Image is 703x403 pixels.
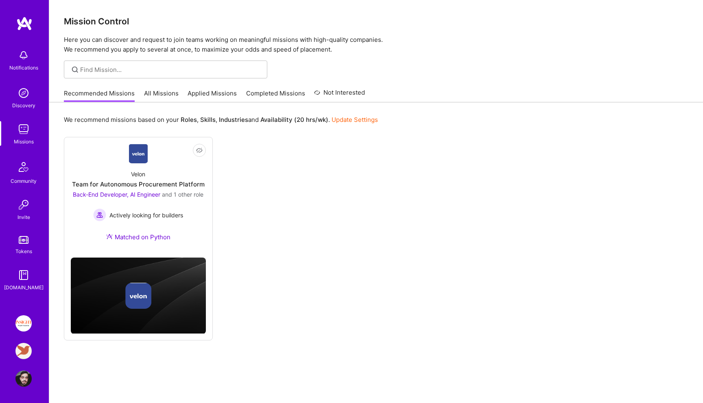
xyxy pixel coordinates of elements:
[13,315,34,331] a: Insight Partners: Data & AI - Sourcing
[196,147,203,154] i: icon EyeClosed
[16,16,33,31] img: logo
[219,116,248,123] b: Industries
[64,35,688,54] p: Here you can discover and request to join teams working on meaningful missions with high-quality ...
[11,177,37,185] div: Community
[162,191,203,198] span: and 1 other role
[71,258,206,334] img: cover
[72,180,205,188] div: Team for Autonomous Procurement Platform
[13,343,34,359] a: Robynn AI: Full-Stack Engineer to Build Multi-Agent Marketing Platform
[129,144,148,163] img: Company Logo
[332,116,378,123] a: Update Settings
[246,89,305,102] a: Completed Missions
[15,197,32,213] img: Invite
[9,63,38,72] div: Notifications
[19,236,28,244] img: tokens
[93,208,106,221] img: Actively looking for builders
[15,121,32,137] img: teamwork
[15,267,32,283] img: guide book
[64,89,135,102] a: Recommended Missions
[314,88,365,102] a: Not Interested
[73,191,160,198] span: Back-End Developer, AI Engineer
[181,116,197,123] b: Roles
[12,101,35,110] div: Discovery
[200,116,216,123] b: Skills
[15,247,32,256] div: Tokens
[71,144,206,251] a: Company LogoVelonTeam for Autonomous Procurement PlatformBack-End Developer, AI Engineer and 1 ot...
[109,211,183,219] span: Actively looking for builders
[15,370,32,387] img: User Avatar
[70,65,80,74] i: icon SearchGrey
[4,283,44,292] div: [DOMAIN_NAME]
[14,137,34,146] div: Missions
[13,370,34,387] a: User Avatar
[15,47,32,63] img: bell
[80,65,261,74] input: Find Mission...
[106,233,170,241] div: Matched on Python
[17,213,30,221] div: Invite
[15,315,32,331] img: Insight Partners: Data & AI - Sourcing
[15,85,32,101] img: discovery
[144,89,179,102] a: All Missions
[131,170,145,178] div: Velon
[125,283,151,309] img: Company logo
[14,157,33,177] img: Community
[15,343,32,359] img: Robynn AI: Full-Stack Engineer to Build Multi-Agent Marketing Platform
[64,16,688,26] h3: Mission Control
[106,233,113,240] img: Ateam Purple Icon
[64,115,378,124] p: We recommend missions based on your , , and .
[260,116,328,123] b: Availability (20 hrs/wk)
[188,89,237,102] a: Applied Missions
